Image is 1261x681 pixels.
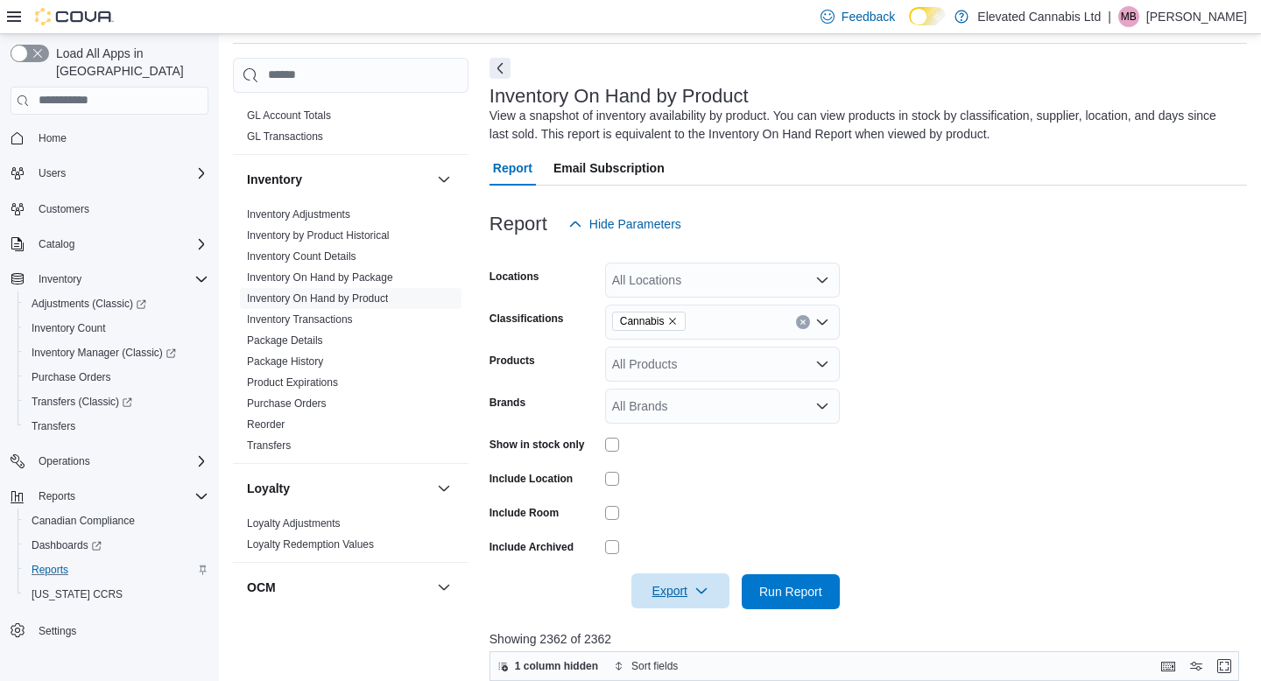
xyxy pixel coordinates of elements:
a: Inventory Transactions [247,313,353,326]
button: Keyboard shortcuts [1158,656,1179,677]
a: Transfers [25,416,82,437]
h3: Inventory On Hand by Product [490,86,749,107]
a: Inventory Count Details [247,250,356,263]
span: [US_STATE] CCRS [32,587,123,601]
div: Matthew Bolton [1118,6,1139,27]
button: Sort fields [607,656,685,677]
a: Package Details [247,334,323,347]
a: Reports [25,559,75,580]
span: Dashboards [32,538,102,552]
a: Purchase Orders [247,397,327,410]
button: Inventory Count [18,316,215,340]
a: Customers [32,199,96,220]
a: Inventory by Product Historical [247,229,390,242]
span: Operations [32,451,208,472]
span: Export [642,573,719,608]
button: Inventory [32,269,88,290]
button: Operations [32,451,97,472]
button: Hide Parameters [561,207,688,242]
button: Open list of options [815,273,829,287]
span: Reports [39,489,75,503]
span: Report [493,151,532,186]
h3: Inventory [247,171,302,188]
img: Cova [35,8,114,25]
a: GL Account Totals [247,109,331,122]
button: OCM [247,579,430,596]
a: Adjustments (Classic) [25,293,153,314]
button: Loyalty [433,478,454,499]
span: Inventory Manager (Classic) [32,346,176,360]
input: Dark Mode [909,7,946,25]
a: Canadian Compliance [25,510,142,531]
span: Home [39,131,67,145]
span: Load All Apps in [GEOGRAPHIC_DATA] [49,45,208,80]
button: Enter fullscreen [1214,656,1235,677]
a: Dashboards [18,533,215,558]
a: GL Transactions [247,130,323,143]
span: Inventory by Product Historical [247,228,390,242]
div: Finance [233,105,468,154]
span: Inventory Manager (Classic) [25,342,208,363]
button: Inventory [4,267,215,291]
label: Locations [490,270,539,284]
span: Transfers (Classic) [25,391,208,412]
span: Inventory On Hand by Package [247,270,393,284]
button: Clear input [796,315,810,329]
span: Home [32,127,208,149]
span: Customers [32,198,208,220]
span: Inventory [39,272,81,286]
a: Dashboards [25,535,109,556]
a: Inventory On Hand by Product [247,292,388,305]
button: [US_STATE] CCRS [18,582,215,607]
button: Customers [4,196,215,221]
span: Purchase Orders [247,397,327,411]
span: Transfers [32,419,75,433]
button: Open list of options [815,315,829,329]
button: Open list of options [815,357,829,371]
label: Include Room [490,506,559,520]
span: Reports [32,563,68,577]
span: Reorder [247,418,285,432]
span: Cannabis [620,312,665,330]
span: Inventory [32,269,208,290]
span: Loyalty Redemption Values [247,537,374,551]
button: Catalog [32,234,81,255]
h3: Loyalty [247,480,290,497]
span: Inventory Count Details [247,249,356,263]
span: Sort fields [631,659,678,673]
span: Cannabis [612,312,687,331]
button: Catalog [4,232,215,256]
span: Reports [32,486,208,507]
button: Display options [1186,656,1207,677]
a: Inventory Count [25,318,113,339]
span: Email Subscription [553,151,665,186]
span: GL Account Totals [247,109,331,123]
span: Package History [247,355,323,369]
span: Operations [39,454,90,468]
button: Remove Cannabis from selection in this group [667,316,678,326]
span: Inventory Adjustments [247,207,350,221]
span: Settings [39,624,76,638]
h3: Report [490,214,547,235]
a: Loyalty Adjustments [247,517,341,530]
button: Run Report [742,574,840,609]
a: Inventory Adjustments [247,208,350,221]
span: Settings [32,619,208,641]
span: Purchase Orders [32,370,111,384]
button: Next [490,58,511,79]
span: Customers [39,202,89,216]
span: MB [1121,6,1137,27]
span: Catalog [39,237,74,251]
button: Reports [18,558,215,582]
button: Inventory [247,171,430,188]
span: Adjustments (Classic) [25,293,208,314]
span: Product Expirations [247,376,338,390]
span: Canadian Compliance [32,514,135,528]
label: Classifications [490,312,564,326]
span: Hide Parameters [589,215,681,233]
a: Transfers [247,439,291,452]
label: Include Location [490,472,573,486]
a: Package History [247,355,323,368]
a: [US_STATE] CCRS [25,584,130,605]
button: Settings [4,617,215,642]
